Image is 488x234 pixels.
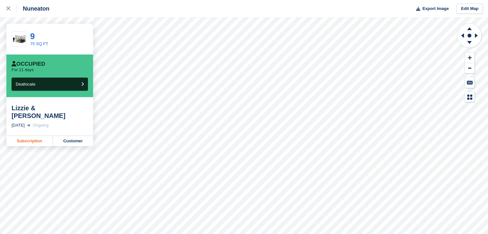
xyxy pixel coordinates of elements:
[17,5,49,13] div: Nuneaton
[465,63,475,74] button: Zoom Out
[12,34,27,45] img: 75-sqft-unit.jpg
[457,4,483,14] a: Edit Map
[16,82,35,87] span: Deallocate
[53,136,93,146] a: Customer
[30,31,35,41] a: 9
[6,136,53,146] a: Subscription
[465,53,475,63] button: Zoom In
[33,122,48,129] div: Ongoing
[12,104,88,120] div: Lizzie & [PERSON_NAME]
[12,61,45,67] div: Occupied
[422,5,449,12] span: Export Image
[465,92,475,102] button: Map Legend
[27,124,30,127] img: arrow-right-light-icn-cde0832a797a2874e46488d9cf13f60e5c3a73dbe684e267c42b8395dfbc2abf.svg
[465,77,475,88] button: Keyboard Shortcuts
[12,67,34,72] p: For 11 days
[30,41,48,46] a: 75 SQ FT
[12,122,25,129] div: [DATE]
[12,78,88,91] button: Deallocate
[412,4,449,14] button: Export Image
